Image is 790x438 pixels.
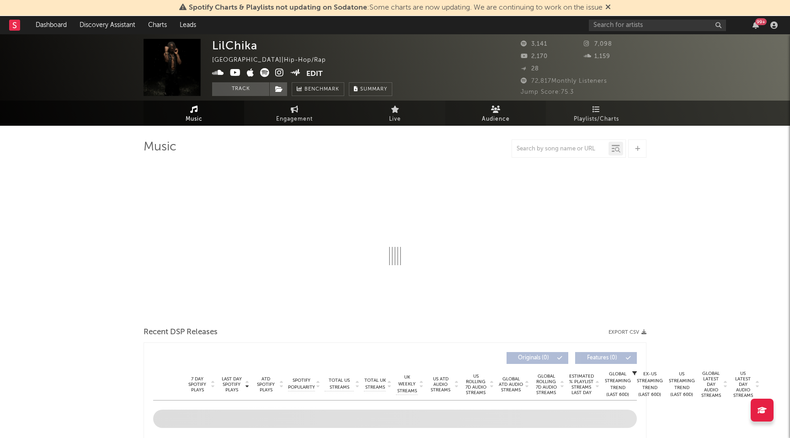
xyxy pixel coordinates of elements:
span: Benchmark [304,84,339,95]
span: Global Rolling 7D Audio Streams [534,374,559,395]
div: LilChika [212,39,257,52]
span: Total UK Streams [364,377,386,391]
button: Summary [349,82,392,96]
button: Export CSV [609,330,646,335]
div: Global Streaming Trend (Last 60D) [604,371,631,398]
a: Music [144,101,244,126]
span: Live [389,114,401,125]
span: Audience [482,114,510,125]
span: Last Day Spotify Plays [219,376,244,393]
span: Engagement [276,114,313,125]
button: Originals(0) [507,352,568,364]
span: 7,098 [584,41,612,47]
span: 72,817 Monthly Listeners [521,78,607,84]
div: [GEOGRAPHIC_DATA] | Hip-Hop/Rap [212,55,336,66]
button: Track [212,82,269,96]
button: Edit [306,68,323,80]
span: UK Weekly Streams [396,374,418,395]
a: Charts [142,16,173,34]
span: 28 [521,66,539,72]
span: Total US Streams [325,377,354,391]
span: Playlists/Charts [574,114,619,125]
span: 7 Day Spotify Plays [185,376,209,393]
input: Search by song name or URL [512,145,609,153]
span: US Latest Day Audio Streams [732,371,754,398]
span: Global Latest Day Audio Streams [700,371,722,398]
span: 2,170 [521,53,548,59]
span: Spotify Popularity [288,377,315,391]
a: Audience [445,101,546,126]
a: Playlists/Charts [546,101,646,126]
a: Discovery Assistant [73,16,142,34]
span: Music [186,114,203,125]
span: Recent DSP Releases [144,327,218,338]
div: Ex-US Streaming Trend (Last 60D) [636,371,663,398]
span: Features ( 0 ) [581,355,623,361]
a: Leads [173,16,203,34]
a: Engagement [244,101,345,126]
button: Features(0) [575,352,637,364]
span: Summary [360,87,387,92]
span: Dismiss [605,4,611,11]
input: Search for artists [589,20,726,31]
span: 1,159 [584,53,610,59]
span: ATD Spotify Plays [254,376,278,393]
span: Jump Score: 75.3 [521,89,574,95]
span: Estimated % Playlist Streams Last Day [569,374,594,395]
a: Benchmark [292,82,344,96]
div: US Streaming Trend (Last 60D) [668,371,695,398]
span: Global ATD Audio Streams [498,376,523,393]
span: Originals ( 0 ) [512,355,555,361]
span: US ATD Audio Streams [428,376,453,393]
div: 99 + [755,18,767,25]
a: Dashboard [29,16,73,34]
span: 3,141 [521,41,547,47]
a: Live [345,101,445,126]
span: US Rolling 7D Audio Streams [463,374,488,395]
span: Spotify Charts & Playlists not updating on Sodatone [189,4,367,11]
button: 99+ [753,21,759,29]
span: : Some charts are now updating. We are continuing to work on the issue [189,4,603,11]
